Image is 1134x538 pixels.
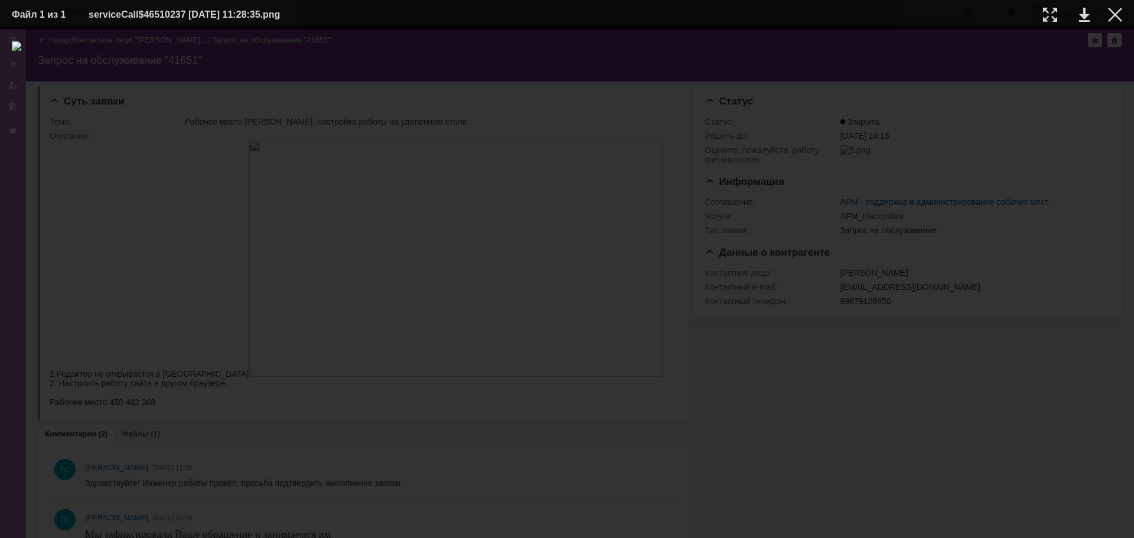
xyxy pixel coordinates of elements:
[1108,8,1122,22] div: Закрыть окно (Esc)
[89,8,309,22] div: serviceCall$46510237 [DATE] 11:28:35.png
[12,10,71,19] div: Файл 1 из 1
[1043,8,1057,22] div: Увеличить масштаб
[1079,8,1090,22] div: Скачать файл
[12,41,1122,526] img: download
